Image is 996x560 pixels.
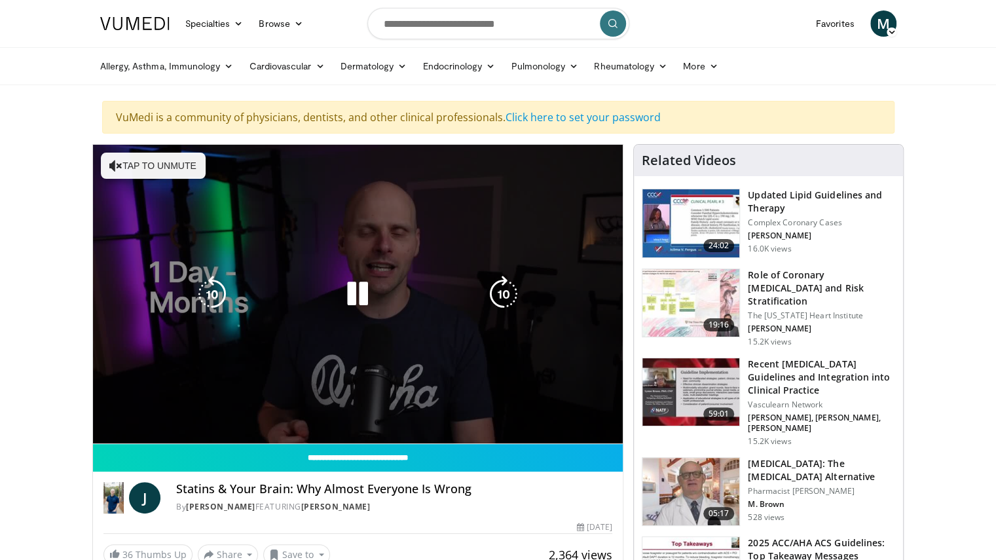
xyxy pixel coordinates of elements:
div: By FEATURING [176,501,612,513]
a: [PERSON_NAME] [301,501,370,512]
h3: Recent [MEDICAL_DATA] Guidelines and Integration into Clinical Practice [748,358,895,397]
a: Cardiovascular [241,53,332,79]
a: More [675,53,726,79]
h3: Role of Coronary [MEDICAL_DATA] and Risk Stratification [748,269,895,308]
a: 19:16 Role of Coronary [MEDICAL_DATA] and Risk Stratification The [US_STATE] Heart Institute [PER... [642,269,895,347]
a: Favorites [808,10,862,37]
a: 05:17 [MEDICAL_DATA]: The [MEDICAL_DATA] Alternative Pharmacist [PERSON_NAME] M. Brown 528 views [642,457,895,527]
p: 15.2K views [748,337,791,347]
a: Dermatology [333,53,415,79]
a: Rheumatology [586,53,675,79]
span: 24:02 [703,239,735,252]
p: Vasculearn Network [748,400,895,410]
div: [DATE] [577,521,612,533]
p: M. Brown [748,499,895,510]
img: 1efa8c99-7b8a-4ab5-a569-1c219ae7bd2c.150x105_q85_crop-smart_upscale.jpg [642,269,739,337]
a: M [870,10,896,37]
button: Tap to unmute [101,153,206,179]
h4: Statins & Your Brain: Why Almost Everyone Is Wrong [176,482,612,496]
p: [PERSON_NAME], [PERSON_NAME], [PERSON_NAME] [748,413,895,434]
p: 528 views [748,512,784,523]
a: Endocrinology [415,53,503,79]
p: 16.0K views [748,244,791,254]
a: J [129,482,160,513]
p: [PERSON_NAME] [748,231,895,241]
input: Search topics, interventions [367,8,629,39]
h3: [MEDICAL_DATA]: The [MEDICAL_DATA] Alternative [748,457,895,483]
a: Specialties [177,10,251,37]
a: Allergy, Asthma, Immunology [92,53,242,79]
a: 59:01 Recent [MEDICAL_DATA] Guidelines and Integration into Clinical Practice Vasculearn Network ... [642,358,895,447]
img: 87825f19-cf4c-4b91-bba1-ce218758c6bb.150x105_q85_crop-smart_upscale.jpg [642,358,739,426]
span: 05:17 [703,507,735,520]
p: Pharmacist [PERSON_NAME] [748,486,895,496]
h4: Related Videos [642,153,736,168]
a: [PERSON_NAME] [186,501,255,512]
img: ce9609b9-a9bf-4b08-84dd-8eeb8ab29fc6.150x105_q85_crop-smart_upscale.jpg [642,458,739,526]
div: VuMedi is a community of physicians, dentists, and other clinical professionals. [102,101,895,134]
img: 77f671eb-9394-4acc-bc78-a9f077f94e00.150x105_q85_crop-smart_upscale.jpg [642,189,739,257]
p: Complex Coronary Cases [748,217,895,228]
h3: Updated Lipid Guidelines and Therapy [748,189,895,215]
img: VuMedi Logo [100,17,170,30]
a: Click here to set your password [506,110,661,124]
video-js: Video Player [93,145,623,444]
p: [PERSON_NAME] [748,324,895,334]
a: Pulmonology [503,53,586,79]
p: 15.2K views [748,436,791,447]
a: Browse [251,10,311,37]
p: The [US_STATE] Heart Institute [748,310,895,321]
img: Dr. Jordan Rennicke [103,482,124,513]
span: 19:16 [703,318,735,331]
a: 24:02 Updated Lipid Guidelines and Therapy Complex Coronary Cases [PERSON_NAME] 16.0K views [642,189,895,258]
span: 59:01 [703,407,735,420]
